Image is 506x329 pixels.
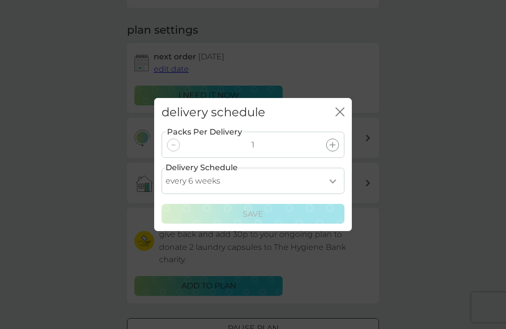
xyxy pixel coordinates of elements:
[162,105,265,120] h2: delivery schedule
[166,161,238,174] label: Delivery Schedule
[243,208,263,221] p: Save
[166,126,243,139] label: Packs Per Delivery
[252,139,254,151] p: 1
[162,204,344,224] button: Save
[336,107,344,118] button: close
